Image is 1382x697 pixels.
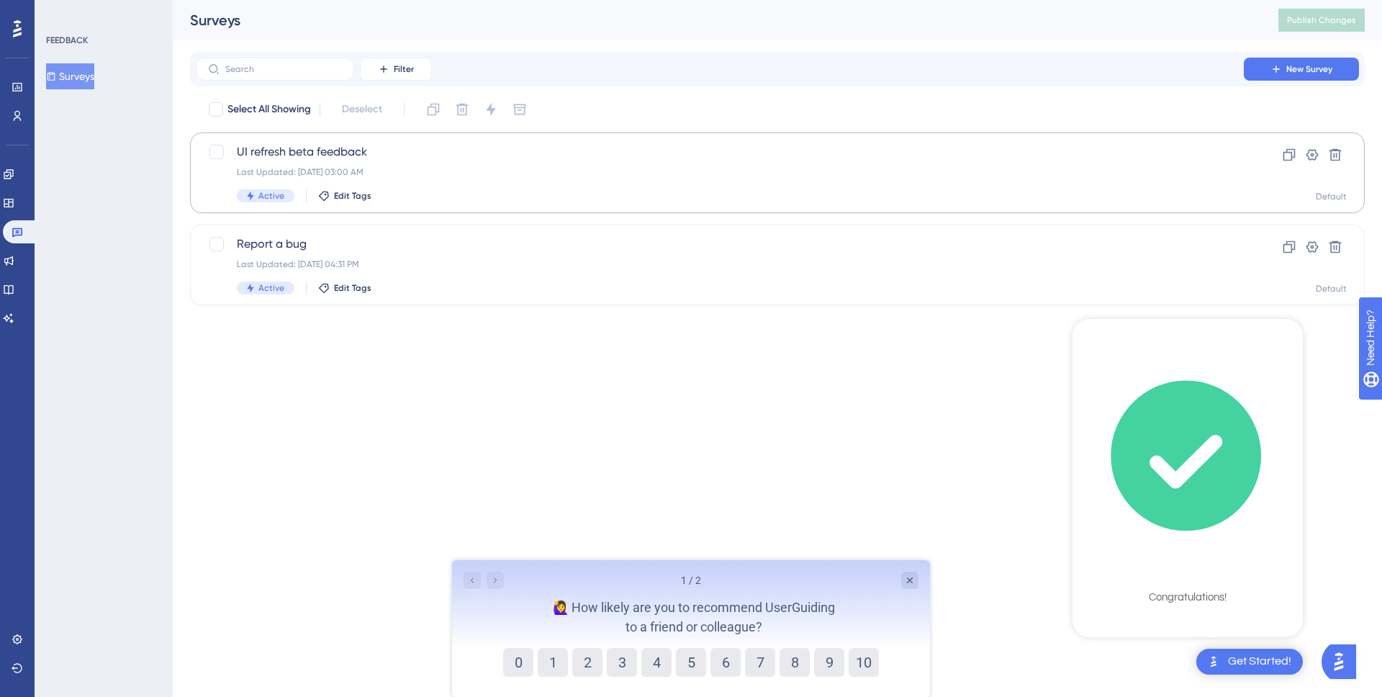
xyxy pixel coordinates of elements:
button: Publish Changes [1278,9,1365,32]
div: Get Started! [1228,654,1291,670]
button: Filter [360,58,432,81]
div: Surveys [190,10,1242,30]
span: Need Help? [34,4,90,21]
div: Checklist Completed [1108,564,1268,584]
img: launcher-image-alternative-text [1205,653,1222,670]
button: Surveys [46,63,94,89]
span: Deselect [342,101,382,118]
div: FEEDBACK [46,35,88,46]
div: Last Updated: [DATE] 03:00 AM [237,166,1203,178]
span: Publish Changes [1287,14,1356,26]
span: Edit Tags [334,190,371,202]
span: Select All Showing [227,101,311,118]
button: Deselect [329,96,395,122]
div: checklist loading [1072,319,1303,634]
span: New Survey [1286,63,1332,75]
iframe: UserGuiding Survey [452,560,930,697]
div: Congratulations! [1149,590,1227,605]
span: Active [258,190,284,202]
div: Last Updated: [DATE] 04:31 PM [237,258,1203,270]
div: Default [1316,191,1347,202]
button: Edit Tags [318,190,371,202]
span: Active [258,282,284,294]
span: UI refresh beta feedback [237,143,1203,161]
span: Report a bug [237,235,1203,253]
input: Search [225,64,342,74]
span: Filter [394,63,414,75]
div: Open Get Started! checklist [1196,649,1303,675]
button: New Survey [1244,58,1359,81]
iframe: UserGuiding AI Assistant Launcher [1322,640,1365,683]
div: Checklist Container [1072,319,1303,637]
span: Edit Tags [334,282,371,294]
div: Default [1316,283,1347,294]
button: Edit Tags [318,282,371,294]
